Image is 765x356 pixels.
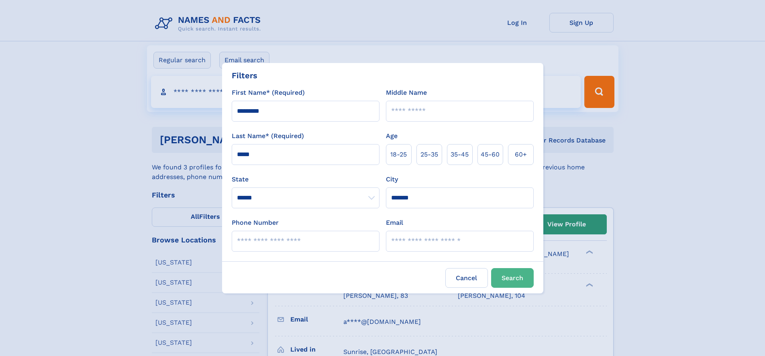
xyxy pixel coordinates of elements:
label: Email [386,218,403,228]
label: City [386,175,398,184]
label: Last Name* (Required) [232,131,304,141]
span: 25‑35 [420,150,438,159]
label: Middle Name [386,88,427,98]
label: First Name* (Required) [232,88,305,98]
label: Cancel [445,268,488,288]
label: Age [386,131,398,141]
label: State [232,175,379,184]
span: 18‑25 [390,150,407,159]
div: Filters [232,69,257,81]
span: 35‑45 [451,150,469,159]
span: 45‑60 [481,150,500,159]
span: 60+ [515,150,527,159]
button: Search [491,268,534,288]
label: Phone Number [232,218,279,228]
